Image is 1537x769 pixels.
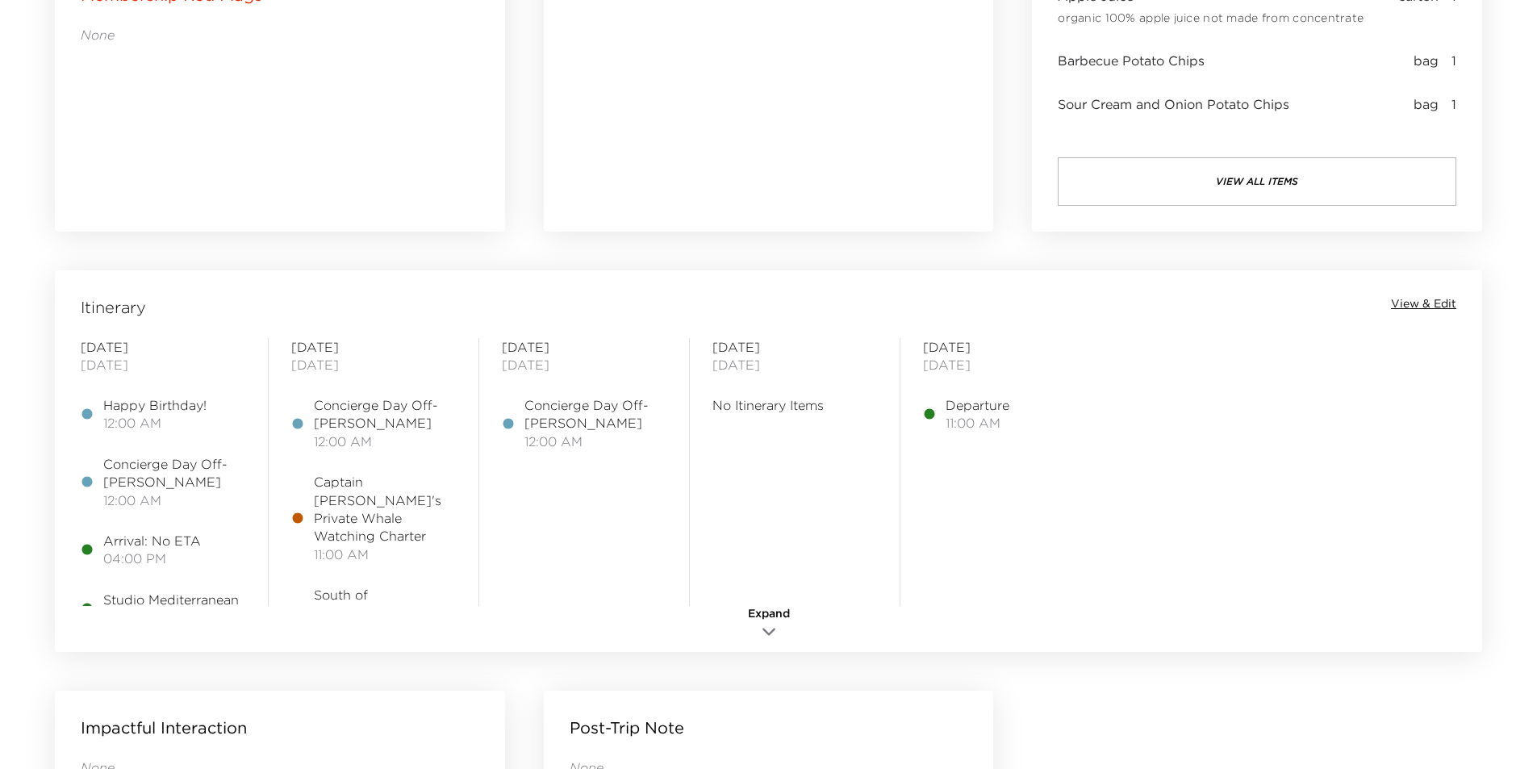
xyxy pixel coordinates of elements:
span: 12:00 AM [314,433,456,450]
span: [DATE] [502,356,666,374]
span: Sour Cream and Onion Potato Chips [1058,95,1289,113]
span: [DATE] [502,338,666,356]
span: Arrival: No ETA [103,532,201,550]
span: Itinerary [81,296,146,319]
span: Studio Mediterranean [103,591,239,608]
span: 04:00 PM [103,550,201,567]
button: view all items [1058,157,1456,206]
button: View & Edit [1391,296,1456,312]
span: [DATE] [291,356,456,374]
span: [DATE] [291,338,456,356]
span: 12:00 AM [103,491,245,509]
span: [DATE] [81,356,245,374]
span: South of [PERSON_NAME]'s [314,586,456,622]
p: None [81,26,479,44]
p: Post-Trip Note [570,717,684,739]
span: Captain [PERSON_NAME]'s Private Whale Watching Charter [314,473,456,545]
button: Expand [729,606,809,644]
span: bag [1414,95,1439,113]
span: Departure [946,396,1009,414]
span: Concierge Day Off- [PERSON_NAME] [524,396,666,433]
span: 12:00 AM [103,414,207,432]
span: 1 [1451,52,1456,69]
span: [DATE] [81,338,245,356]
span: [DATE] [712,356,877,374]
span: organic 100% apple juice not made from concentrate [1058,11,1364,26]
span: 11:00 AM [314,545,456,563]
span: Concierge Day Off- [PERSON_NAME] [103,455,245,491]
span: Expand [748,606,790,622]
span: No Itinerary Items [712,396,877,414]
span: Concierge Day Off- [PERSON_NAME] [314,396,456,433]
span: bag [1414,52,1439,69]
span: 1 [1451,95,1456,113]
span: [DATE] [923,338,1088,356]
span: Happy Birthday! [103,396,207,414]
span: 11:00 AM [946,414,1009,432]
span: [DATE] [712,338,877,356]
span: 12:00 AM [524,433,666,450]
span: Barbecue Potato Chips [1058,52,1205,69]
p: Impactful Interaction [81,717,247,739]
span: [DATE] [923,356,1088,374]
